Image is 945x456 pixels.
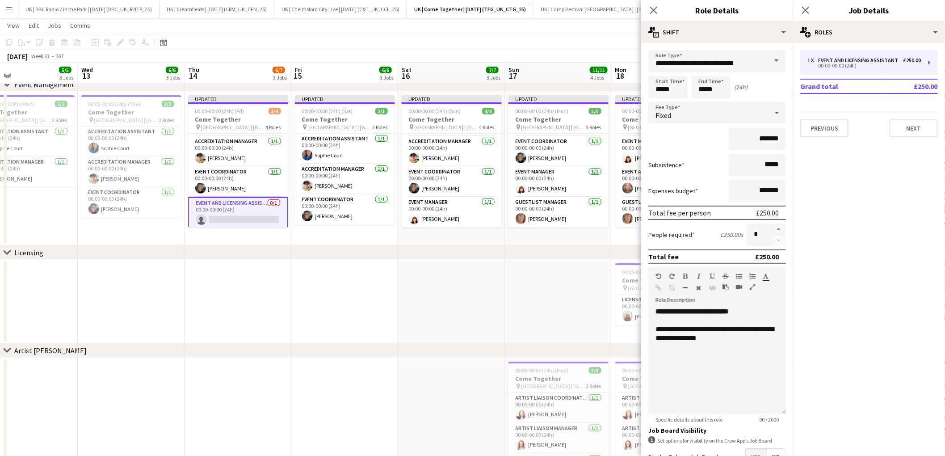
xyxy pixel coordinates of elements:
span: 3/3 [162,101,174,107]
button: Bold [682,273,689,280]
app-card-role: Event Coordinator1/100:00-00:00 (24h)[PERSON_NAME] [188,167,288,197]
button: Paste as plain text [722,283,729,291]
span: 00:00-00:00 (24h) (Thu) [88,101,141,107]
span: Wed [81,66,93,74]
span: Week 33 [29,53,52,59]
span: 00:00-00:00 (24h) (Mon) [516,367,569,374]
app-card-role: Artist Liaison Manager1/100:00-00:00 (24h)[PERSON_NAME] [615,423,715,454]
button: Text Color [763,273,769,280]
span: 00:00-00:00 (24h) (Tue) [622,108,674,114]
span: Thu [188,66,199,74]
app-card-role: Event Coordinator1/100:00-00:00 (24h)[PERSON_NAME] [402,167,502,197]
div: £250.00 [903,57,921,63]
app-card-role: Artist Liaison Manager1/100:00-00:00 (24h)[PERSON_NAME] [508,423,609,454]
a: Comms [67,20,94,31]
button: UK | Camp Bestival [GEOGRAPHIC_DATA] | [DATE] (SFG/ APL_UK_CBS_25) [533,0,714,18]
span: 14 [187,71,199,81]
span: [GEOGRAPHIC_DATA] | [GEOGRAPHIC_DATA], [GEOGRAPHIC_DATA] [521,383,586,389]
div: 1 x [807,57,818,63]
div: 4 Jobs [590,74,607,81]
div: Updated00:00-00:00 (24h) (Sun)4/4Come Together [GEOGRAPHIC_DATA] | [GEOGRAPHIC_DATA], [GEOGRAPHIC... [402,95,502,228]
app-card-role: Event and Licensing Assistant0/100:00-00:00 (24h) [188,197,288,229]
app-card-role: Accreditation Assistant1/100:00-00:00 (24h)Sophie Court [81,127,181,157]
span: 3/4 [269,108,281,114]
span: 4 Roles [266,124,281,131]
a: View [4,20,23,31]
div: Artist [PERSON_NAME] [14,346,87,355]
label: Subsistence [648,161,685,169]
button: Underline [709,273,715,280]
span: [GEOGRAPHIC_DATA] | [GEOGRAPHIC_DATA], [GEOGRAPHIC_DATA] [94,117,159,123]
span: 00:00-00:00 (24h) (Sun) [409,108,461,114]
span: [GEOGRAPHIC_DATA] | [GEOGRAPHIC_DATA], [GEOGRAPHIC_DATA] [628,383,693,389]
span: 6/7 [273,67,285,73]
span: 16 [400,71,412,81]
span: 6/6 [166,67,178,73]
span: [GEOGRAPHIC_DATA] | [GEOGRAPHIC_DATA], [GEOGRAPHIC_DATA] [628,124,693,131]
span: 5/5 [59,67,71,73]
span: 00:00-00:00 (24h) (Sat) [302,108,353,114]
div: Shift [641,21,793,43]
h3: Come Together [615,276,715,284]
div: 00:00-00:00 (24h) [807,63,921,68]
span: 11/11 [590,67,608,73]
h3: Role Details [641,4,793,16]
button: UK | Chelmsford City Live | [DATE] (C&T_UK_CCL_25) [274,0,407,18]
span: 5 Roles [586,124,601,131]
span: [GEOGRAPHIC_DATA] | [GEOGRAPHIC_DATA], [GEOGRAPHIC_DATA] [308,124,373,131]
app-card-role: Accreditation Manager1/100:00-00:00 (24h)[PERSON_NAME] [295,164,395,194]
div: Updated00:00-00:00 (24h) (Tue)7/7Come Together [GEOGRAPHIC_DATA] | [GEOGRAPHIC_DATA], [GEOGRAPHIC... [615,95,715,228]
div: 00:00-00:00 (24h) (Tue)1/1Come Together [GEOGRAPHIC_DATA] | [GEOGRAPHIC_DATA], [GEOGRAPHIC_DATA]1... [615,263,715,325]
span: 90 / 2000 [752,416,786,423]
a: Jobs [44,20,65,31]
app-card-role: Event Manager1/100:00-00:00 (24h)[PERSON_NAME] [402,197,502,228]
span: View [7,21,20,30]
app-card-role: Accreditation Manager1/100:00-00:00 (24h)[PERSON_NAME] [402,136,502,167]
app-card-role: Guestlist Manager1/100:00-00:00 (24h)[PERSON_NAME] [508,197,609,228]
span: 4/4 [482,108,495,114]
span: [GEOGRAPHIC_DATA] | [GEOGRAPHIC_DATA], [GEOGRAPHIC_DATA] [201,124,266,131]
h3: Come Together [615,375,715,383]
div: 3 Jobs [59,74,73,81]
div: Licensing [14,248,43,257]
app-card-role: Event Coordinator1/100:00-00:00 (24h)[PERSON_NAME] [295,194,395,225]
button: Italic [696,273,702,280]
div: Event and Licensing Assistant [818,57,902,63]
div: Updated [508,95,609,102]
span: 2 Roles [52,117,67,123]
button: Undo [655,273,662,280]
label: Expenses budget [648,187,698,195]
h3: Come Together [295,115,395,123]
span: Fri [295,66,302,74]
span: Edit [29,21,39,30]
app-card-role: Guestlist Manager1/100:00-00:00 (24h)[PERSON_NAME] [615,197,715,228]
div: Total fee [648,252,679,261]
button: Clear Formatting [696,284,702,291]
span: 3 Roles [373,124,388,131]
span: 13 [80,71,93,81]
h3: Job Board Visibility [648,426,786,435]
div: Roles [793,21,945,43]
span: 3/3 [375,108,388,114]
button: Horizontal Line [682,284,689,291]
span: 2/2 [55,101,67,107]
app-card-role: Accreditation Manager1/100:00-00:00 (24h)[PERSON_NAME] [188,136,288,167]
div: 00:00-00:00 (24h) (Thu)3/3Come Together [GEOGRAPHIC_DATA] | [GEOGRAPHIC_DATA], [GEOGRAPHIC_DATA]3... [81,95,181,218]
span: 3/3 [589,367,601,374]
button: UK | Come Together | [DATE] (TEG_UK_CTG_25) [407,0,533,18]
span: 3 Roles [586,383,601,389]
span: 00:00-00:00 (24h) (Tue) [622,367,674,374]
h3: Come Together [188,115,288,123]
app-card-role: Event Manager1/100:00-00:00 (24h)[PERSON_NAME] [508,167,609,197]
span: Fixed [655,111,671,120]
div: Total fee per person [648,208,711,217]
div: Updated00:00-00:00 (24h) (Mon)5/5Come Together [GEOGRAPHIC_DATA] | [GEOGRAPHIC_DATA], [GEOGRAPHIC... [508,95,609,228]
span: 6/6 [379,67,392,73]
span: Sat [402,66,412,74]
div: Event Management [14,80,75,89]
div: BST [55,53,64,59]
app-job-card: Updated00:00-00:00 (24h) (Sat)3/3Come Together [GEOGRAPHIC_DATA] | [GEOGRAPHIC_DATA], [GEOGRAPHIC... [295,95,395,225]
td: £250.00 [885,79,938,93]
div: 3 Jobs [487,74,500,81]
div: £250.00 [756,208,779,217]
